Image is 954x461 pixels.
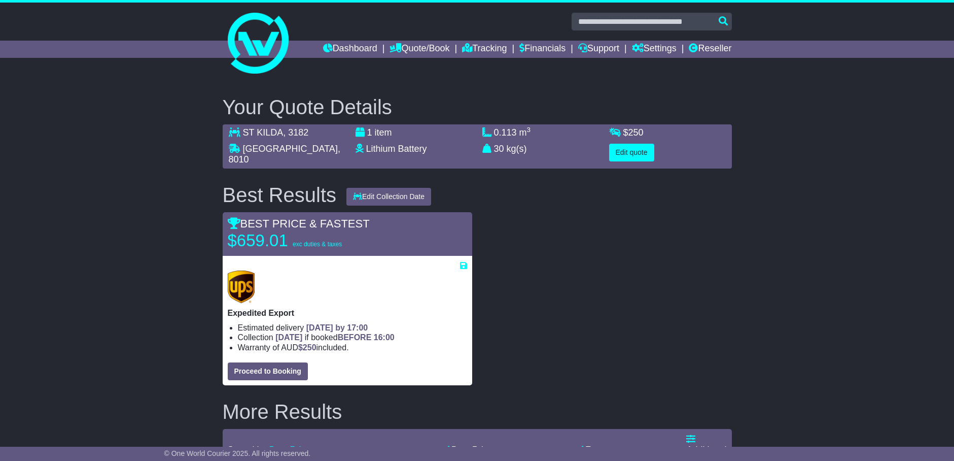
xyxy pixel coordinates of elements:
[519,41,566,58] a: Financials
[228,217,370,230] span: BEST PRICE & FASTEST
[243,127,284,138] span: ST KILDA
[527,126,531,134] sup: 3
[228,230,355,251] p: $659.01
[494,144,504,154] span: 30
[164,449,311,457] span: © One World Courier 2025. All rights reserved.
[303,343,316,352] span: 250
[507,144,527,154] span: kg(s)
[228,271,255,303] img: UPS (new): Expedited Export
[228,363,308,380] button: Proceed to Booking
[275,333,302,342] span: [DATE]
[390,41,449,58] a: Quote/Book
[269,445,311,455] a: Best Price
[689,41,731,58] a: Reseller
[238,343,467,352] li: Warranty of AUD included.
[578,41,619,58] a: Support
[609,144,654,161] button: Edit quote
[462,41,507,58] a: Tracking
[223,96,732,118] h2: Your Quote Details
[519,127,531,138] span: m
[366,144,427,154] span: Lithium Battery
[218,184,342,206] div: Best Results
[323,41,377,58] a: Dashboard
[283,127,308,138] span: , 3182
[346,188,431,206] button: Edit Collection Date
[223,401,732,423] h2: More Results
[338,333,372,342] span: BEFORE
[623,127,644,138] span: $
[293,241,342,248] span: exc duties & taxes
[238,323,467,333] li: Estimated delivery
[367,127,372,138] span: 1
[580,445,615,455] a: Fastest
[494,127,517,138] span: 0.113
[275,333,394,342] span: if booked
[375,127,392,138] span: item
[243,144,338,154] span: [GEOGRAPHIC_DATA]
[374,333,395,342] span: 16:00
[229,144,340,165] span: , 8010
[306,323,368,332] span: [DATE] by 17:00
[628,127,644,138] span: 250
[228,308,467,318] p: Expedited Export
[238,333,467,342] li: Collection
[228,445,267,455] span: Sorted by
[298,343,316,352] span: $
[446,445,493,455] a: Best Price
[632,41,677,58] a: Settings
